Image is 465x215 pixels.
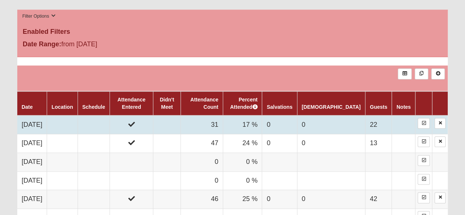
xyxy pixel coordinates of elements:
a: Export to Excel [398,68,411,79]
td: [DATE] [17,190,47,209]
td: 0 [262,190,297,209]
a: Location [51,104,73,110]
label: Date Range: [23,39,61,49]
th: Salvations [262,91,297,115]
a: Schedule [82,104,105,110]
td: 0 % [223,171,262,190]
td: [DATE] [17,153,47,172]
td: 0 [297,190,365,209]
a: Enter Attendance [418,118,430,129]
td: 31 [181,115,223,134]
td: 0 [262,134,297,153]
th: Guests [365,91,391,115]
th: [DEMOGRAPHIC_DATA] [297,91,365,115]
td: 17 % [223,115,262,134]
a: Delete [434,136,446,147]
a: Delete [434,192,446,203]
td: 0 [262,115,297,134]
h4: Enabled Filters [23,28,443,36]
td: 13 [365,134,391,153]
td: 42 [365,190,391,209]
a: Date [22,104,33,110]
div: from [DATE] [17,39,161,51]
td: [DATE] [17,134,47,153]
td: 46 [181,190,223,209]
a: Enter Attendance [418,136,430,147]
a: Delete [434,118,446,129]
a: Notes [396,104,411,110]
td: 0 % [223,153,262,172]
td: [DATE] [17,115,47,134]
td: 22 [365,115,391,134]
td: 0 [181,171,223,190]
a: Attendance Count [190,97,218,110]
a: Alt+N [431,68,445,79]
button: Filter Options [20,12,58,20]
a: Enter Attendance [418,174,430,184]
a: Didn't Meet [160,97,174,110]
a: Attendance Entered [117,97,145,110]
td: 0 [297,134,365,153]
a: Percent Attended [230,97,258,110]
td: 25 % [223,190,262,209]
td: 47 [181,134,223,153]
td: 24 % [223,134,262,153]
td: 0 [297,115,365,134]
td: 0 [181,153,223,172]
a: Merge Records into Merge Template [415,68,428,79]
a: Enter Attendance [418,155,430,166]
a: Enter Attendance [418,192,430,203]
td: [DATE] [17,171,47,190]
